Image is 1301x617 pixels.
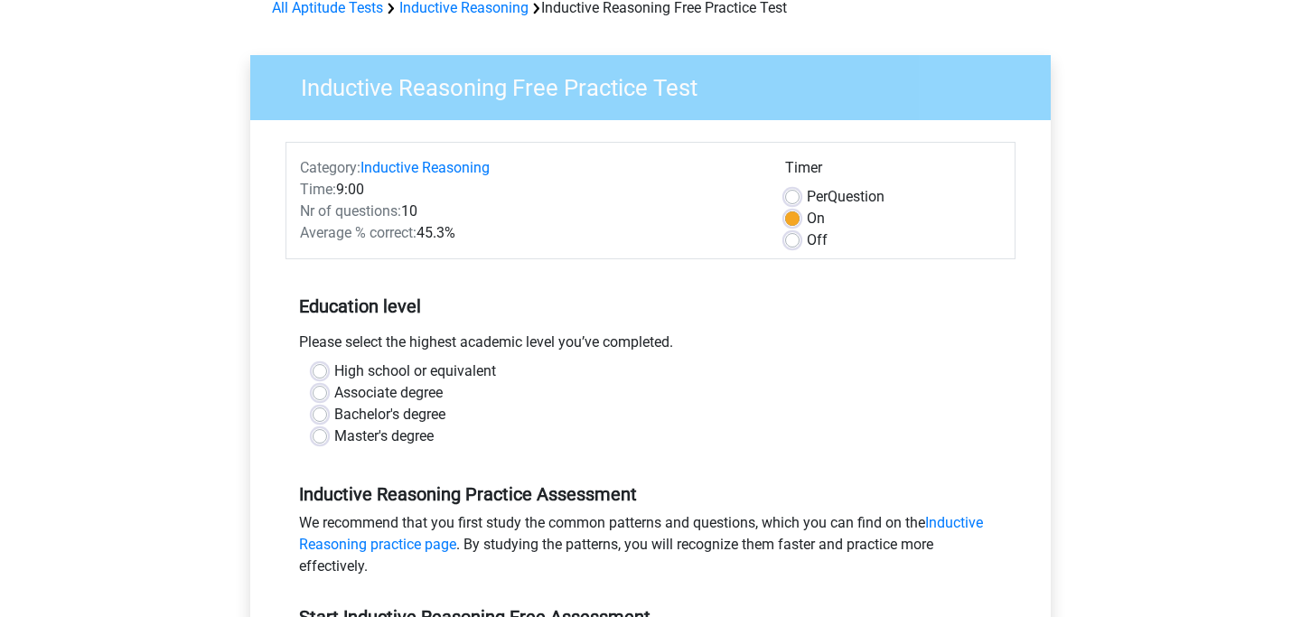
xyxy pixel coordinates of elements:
span: Nr of questions: [300,202,401,220]
label: Question [807,186,884,208]
div: 9:00 [286,179,772,201]
label: Bachelor's degree [334,404,445,425]
label: High school or equivalent [334,360,496,382]
div: 45.3% [286,222,772,244]
div: Please select the highest academic level you’ve completed. [285,332,1016,360]
label: Master's degree [334,425,434,447]
span: Time: [300,181,336,198]
div: We recommend that you first study the common patterns and questions, which you can find on the . ... [285,512,1016,584]
div: Timer [785,157,1001,186]
div: 10 [286,201,772,222]
h3: Inductive Reasoning Free Practice Test [279,67,1037,102]
label: Off [807,229,828,251]
label: Associate degree [334,382,443,404]
span: Per [807,188,828,205]
h5: Inductive Reasoning Practice Assessment [299,483,1002,505]
span: Category: [300,159,360,176]
a: Inductive Reasoning [360,159,490,176]
span: Average % correct: [300,224,417,241]
h5: Education level [299,288,1002,324]
label: On [807,208,825,229]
